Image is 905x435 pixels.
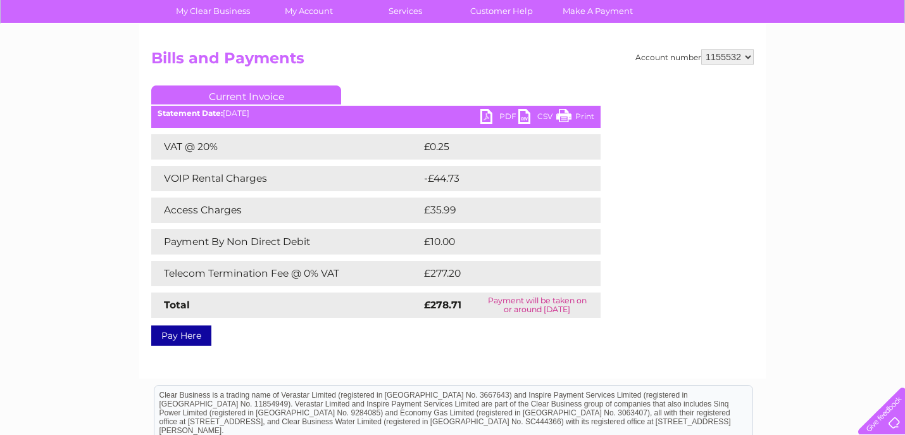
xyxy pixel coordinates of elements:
[154,7,752,61] div: Clear Business is a trading name of Verastar Limited (registered in [GEOGRAPHIC_DATA] No. 3667643...
[682,54,706,63] a: Water
[635,49,754,65] div: Account number
[421,166,577,191] td: -£44.73
[473,293,601,318] td: Payment will be taken on or around [DATE]
[151,49,754,73] h2: Bills and Payments
[421,134,571,160] td: £0.25
[714,54,742,63] a: Energy
[164,299,190,311] strong: Total
[518,109,556,127] a: CSV
[421,229,575,255] td: £10.00
[863,54,893,63] a: Log out
[151,134,421,160] td: VAT @ 20%
[151,198,421,223] td: Access Charges
[158,108,223,118] b: Statement Date:
[151,109,601,118] div: [DATE]
[151,166,421,191] td: VOIP Rental Charges
[424,299,461,311] strong: £278.71
[666,6,754,22] a: 0333 014 3131
[421,261,578,286] td: £277.20
[32,33,96,72] img: logo.png
[556,109,594,127] a: Print
[151,325,211,346] a: Pay Here
[821,54,852,63] a: Contact
[151,85,341,104] a: Current Invoice
[749,54,787,63] a: Telecoms
[421,198,575,223] td: £35.99
[480,109,518,127] a: PDF
[151,261,421,286] td: Telecom Termination Fee @ 0% VAT
[151,229,421,255] td: Payment By Non Direct Debit
[795,54,813,63] a: Blog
